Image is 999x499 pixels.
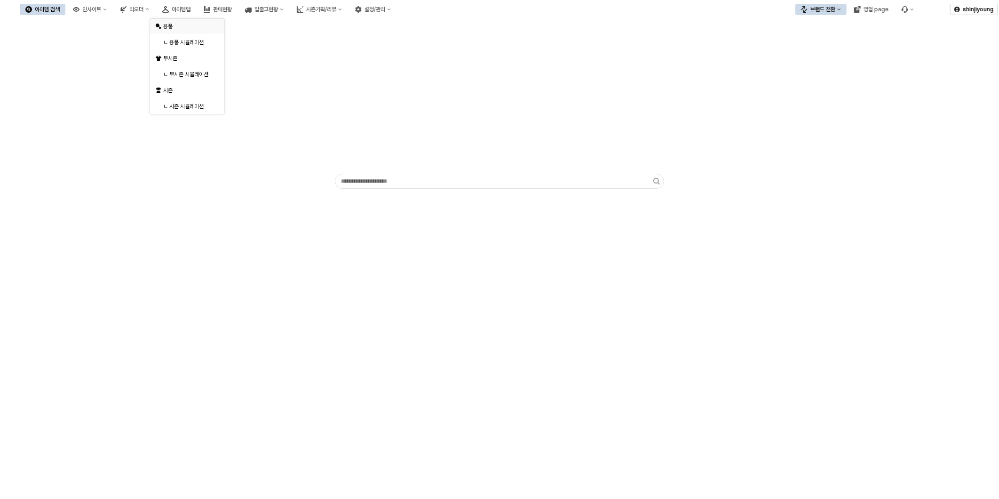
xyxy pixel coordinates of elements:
button: 시즌기획/리뷰 [291,4,348,15]
button: 설정/관리 [349,4,396,15]
div: ㄴ 용품 시뮬레이션 [163,39,213,46]
button: 브랜드 전환 [795,4,847,15]
div: 판매현황 [213,6,232,13]
button: 영업 page [848,4,894,15]
button: 판매현황 [198,4,238,15]
button: 아이템 검색 [20,4,65,15]
div: 설정/관리 [365,6,385,13]
div: 아이템 검색 [35,6,60,13]
div: 영업 page [864,6,888,13]
div: 용품 [163,23,213,30]
button: 입출고현황 [239,4,289,15]
div: 리오더 [129,6,143,13]
div: 시즌기획/리뷰 [306,6,336,13]
div: 시즌 [163,87,213,94]
div: 입출고현황 [254,6,278,13]
div: ㄴ 시즌 시뮬레이션 [163,103,213,110]
div: 아이템맵 [172,6,190,13]
button: 인사이트 [67,4,112,15]
div: 브랜드 전환 [810,6,835,13]
div: 인사이트 [82,6,101,13]
button: 리오더 [114,4,155,15]
div: Select an option [150,18,224,114]
div: 버그 제보 및 기능 개선 요청 [896,4,920,15]
p: shinjiyoung [963,6,994,13]
button: 아이템맵 [157,4,196,15]
div: 무시즌 [163,55,213,62]
div: ㄴ 무시즌 시뮬레이션 [163,71,213,78]
button: shinjiyoung [950,4,998,15]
